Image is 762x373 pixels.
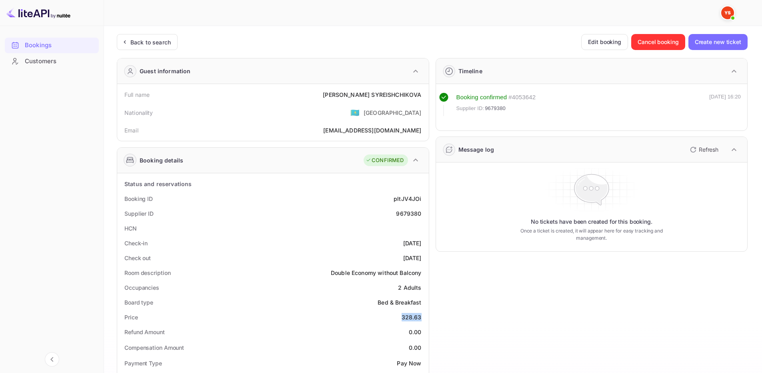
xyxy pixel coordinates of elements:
[140,67,191,75] div: Guest information
[403,254,422,262] div: [DATE]
[5,54,99,68] a: Customers
[124,239,148,247] div: Check-in
[409,343,422,352] div: 0.00
[709,93,741,116] div: [DATE] 16:20
[124,343,184,352] div: Compensation Amount
[378,298,421,307] div: Bed & Breakfast
[124,108,153,117] div: Nationality
[508,227,675,242] p: Once a ticket is created, it will appear here for easy tracking and management.
[508,93,536,102] div: # 4053642
[323,126,421,134] div: [EMAIL_ADDRESS][DOMAIN_NAME]
[124,298,153,307] div: Board type
[631,34,685,50] button: Cancel booking
[5,54,99,69] div: Customers
[5,38,99,53] div: Bookings
[124,313,138,321] div: Price
[397,359,421,367] div: Pay Now
[130,38,171,46] div: Back to search
[124,209,154,218] div: Supplier ID
[350,105,360,120] span: United States
[124,180,192,188] div: Status and reservations
[721,6,734,19] img: Yandex Support
[688,34,748,50] button: Create new ticket
[331,269,422,277] div: Double Economy without Balcony
[6,6,70,19] img: LiteAPI logo
[323,90,421,99] div: [PERSON_NAME] SYREISHCHIKOVA
[394,195,421,203] div: pltJV4JOi
[364,108,422,117] div: [GEOGRAPHIC_DATA]
[124,126,138,134] div: Email
[124,90,150,99] div: Full name
[124,254,151,262] div: Check out
[456,104,484,112] span: Supplier ID:
[398,283,421,292] div: 2 Adults
[458,67,482,75] div: Timeline
[124,283,159,292] div: Occupancies
[581,34,628,50] button: Edit booking
[485,104,506,112] span: 9679380
[124,359,162,367] div: Payment Type
[402,313,422,321] div: 328.63
[124,269,170,277] div: Room description
[403,239,422,247] div: [DATE]
[45,352,59,367] button: Collapse navigation
[140,156,183,164] div: Booking details
[25,41,95,50] div: Bookings
[531,218,652,226] p: No tickets have been created for this booking.
[124,195,153,203] div: Booking ID
[5,38,99,52] a: Bookings
[699,145,718,154] p: Refresh
[396,209,421,218] div: 9679380
[366,156,404,164] div: CONFIRMED
[409,328,422,336] div: 0.00
[124,224,137,233] div: HCN
[456,93,507,102] div: Booking confirmed
[685,143,722,156] button: Refresh
[458,145,494,154] div: Message log
[124,328,165,336] div: Refund Amount
[25,57,95,66] div: Customers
